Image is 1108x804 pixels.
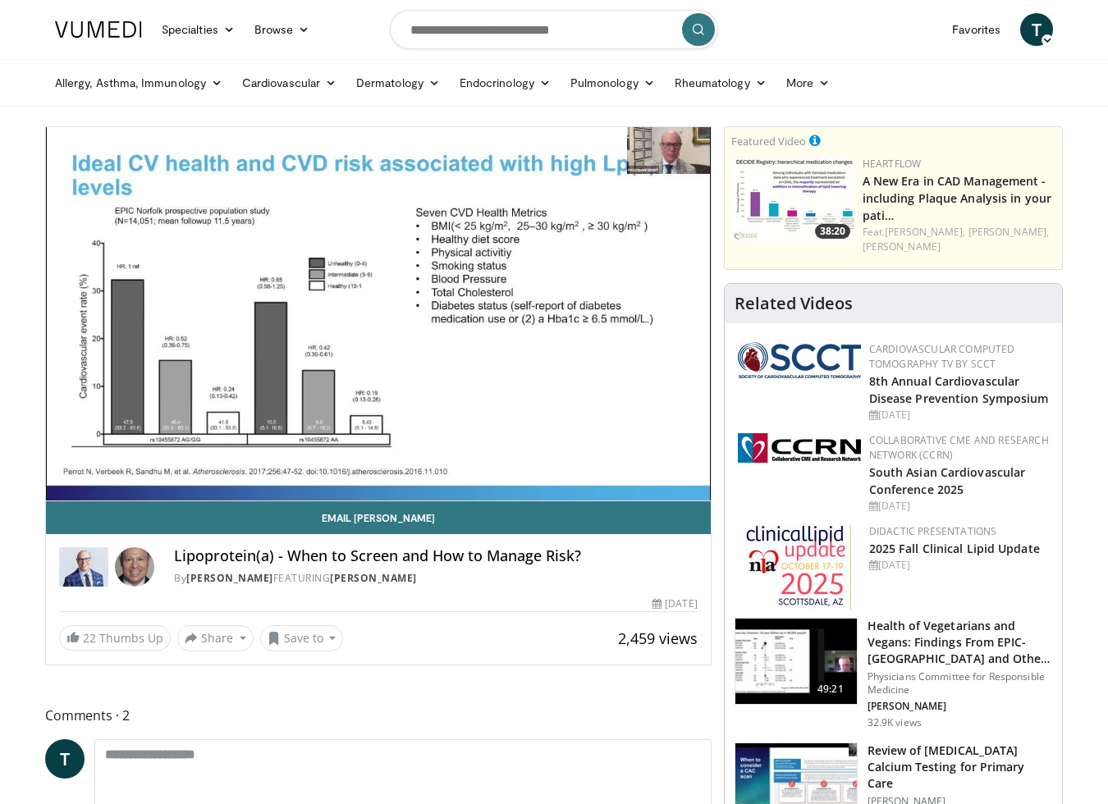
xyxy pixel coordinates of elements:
[811,681,850,697] span: 49:21
[55,21,142,38] img: VuMedi Logo
[868,716,922,729] p: 32.9K views
[45,739,85,779] a: T
[815,224,850,239] span: 38:20
[869,433,1049,462] a: Collaborative CME and Research Network (CCRN)
[869,464,1026,497] a: South Asian Cardiovascular Conference 2025
[868,742,1052,792] h3: Review of [MEDICAL_DATA] Calcium Testing for Primary Care
[46,501,711,534] a: Email [PERSON_NAME]
[869,541,1040,556] a: 2025 Fall Clinical Lipid Update
[46,127,711,501] video-js: Video Player
[731,157,854,243] img: 738d0e2d-290f-4d89-8861-908fb8b721dc.150x105_q85_crop-smart_upscale.jpg
[746,524,852,610] img: d65bce67-f81a-47c5-b47d-7b8806b59ca8.jpg.150x105_q85_autocrop_double_scale_upscale_version-0.2.jpg
[863,173,1051,223] a: A New Era in CAD Management - including Plaque Analysis in your pati…
[83,630,96,646] span: 22
[59,547,108,587] img: Dr. Robert S. Rosenson
[863,225,1055,254] div: Feat.
[869,342,1015,371] a: Cardiovascular Computed Tomography TV by SCCT
[731,134,806,148] small: Featured Video
[59,625,171,651] a: 22 Thumbs Up
[115,547,154,587] img: Avatar
[776,66,840,99] a: More
[665,66,776,99] a: Rheumatology
[885,225,965,239] a: [PERSON_NAME],
[231,233,526,394] button: Play Video
[869,408,1049,423] div: [DATE]
[174,571,698,586] div: By FEATURING
[232,66,346,99] a: Cardiovascular
[731,157,854,243] a: 38:20
[177,625,254,651] button: Share
[968,225,1049,239] a: [PERSON_NAME],
[735,294,853,313] h4: Related Videos
[942,13,1010,46] a: Favorites
[186,571,273,585] a: [PERSON_NAME]
[174,547,698,565] h4: Lipoprotein(a) - When to Screen and How to Manage Risk?
[868,670,1052,697] p: Physicians Committee for Responsible Medicine
[346,66,450,99] a: Dermatology
[868,700,1052,713] p: [PERSON_NAME]
[450,66,561,99] a: Endocrinology
[260,625,344,651] button: Save to
[45,66,232,99] a: Allergy, Asthma, Immunology
[738,433,861,463] img: a04ee3ba-8487-4636-b0fb-5e8d268f3737.png.150x105_q85_autocrop_double_scale_upscale_version-0.2.png
[869,524,1049,539] div: Didactic Presentations
[735,619,857,704] img: 606f2b51-b844-428b-aa21-8c0c72d5a896.150x105_q85_crop-smart_upscale.jpg
[618,628,698,648] span: 2,459 views
[245,13,320,46] a: Browse
[863,157,922,171] a: Heartflow
[330,571,417,585] a: [PERSON_NAME]
[869,558,1049,573] div: [DATE]
[869,373,1049,406] a: 8th Annual Cardiovascular Disease Prevention Symposium
[863,240,941,254] a: [PERSON_NAME]
[390,10,718,49] input: Search topics, interventions
[868,618,1052,667] h3: Health of Vegetarians and Vegans: Findings From EPIC-[GEOGRAPHIC_DATA] and Othe…
[738,342,861,378] img: 51a70120-4f25-49cc-93a4-67582377e75f.png.150x105_q85_autocrop_double_scale_upscale_version-0.2.png
[735,618,1052,729] a: 49:21 Health of Vegetarians and Vegans: Findings From EPIC-[GEOGRAPHIC_DATA] and Othe… Physicians...
[869,499,1049,514] div: [DATE]
[45,705,712,726] span: Comments 2
[152,13,245,46] a: Specialties
[561,66,665,99] a: Pulmonology
[1020,13,1053,46] a: T
[652,596,697,611] div: [DATE]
